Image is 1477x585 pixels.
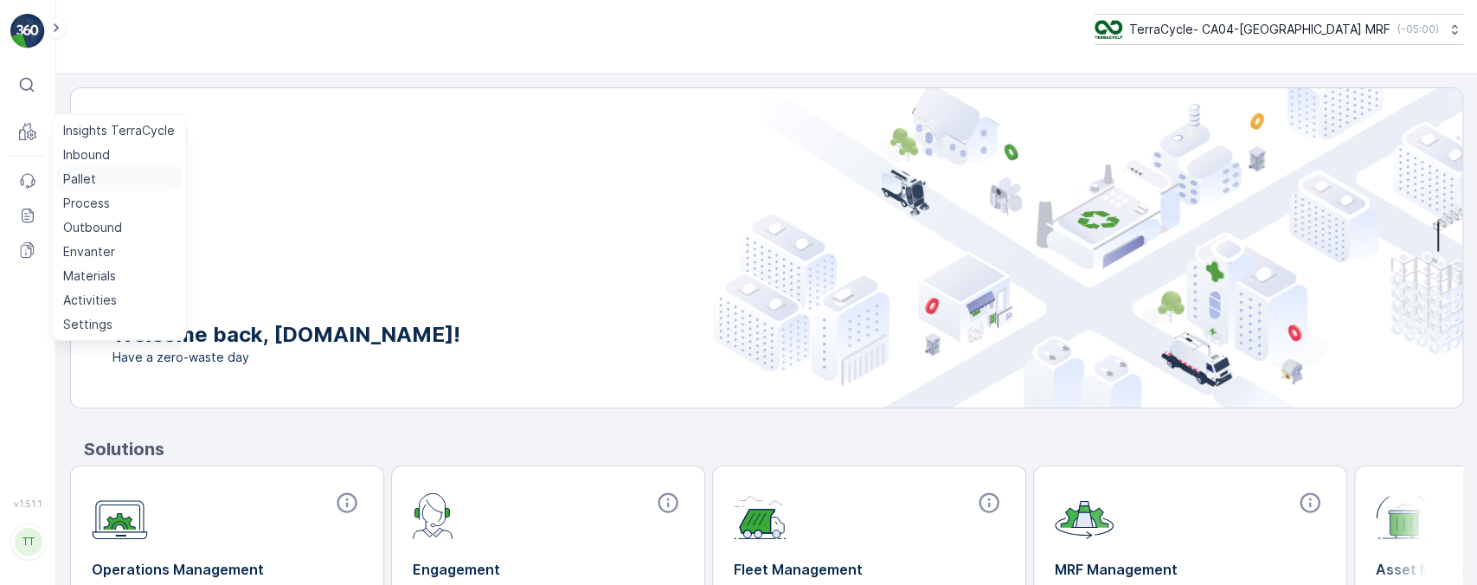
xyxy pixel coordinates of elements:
img: TC_8rdWMmT_gp9TRR3.png [1095,20,1122,39]
span: v 1.51.1 [10,498,45,509]
button: TerraCycle- CA04-[GEOGRAPHIC_DATA] MRF(-05:00) [1095,14,1463,45]
img: logo [10,14,45,48]
p: Engagement [413,559,684,580]
button: TT [10,512,45,571]
img: city illustration [714,88,1462,408]
div: TT [15,528,42,556]
img: module-icon [92,491,148,540]
p: Fleet Management [734,559,1005,580]
p: ( -05:00 ) [1397,22,1439,36]
img: module-icon [1376,491,1431,539]
p: Welcome back, [DOMAIN_NAME]! [112,321,460,349]
p: TerraCycle- CA04-[GEOGRAPHIC_DATA] MRF [1129,21,1390,38]
span: Have a zero-waste day [112,349,460,366]
p: Solutions [84,436,1463,462]
p: Operations Management [92,559,363,580]
img: module-icon [413,491,453,539]
img: module-icon [734,491,787,539]
p: MRF Management [1055,559,1326,580]
img: module-icon [1055,491,1114,539]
